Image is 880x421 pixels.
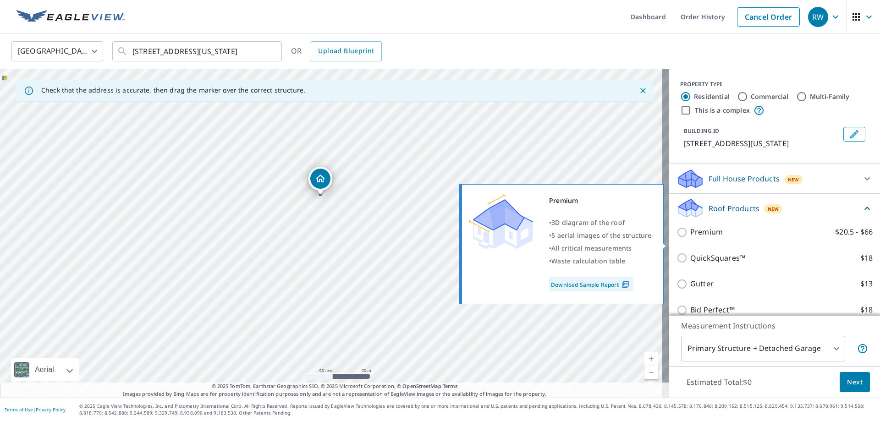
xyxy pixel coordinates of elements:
div: Full House ProductsNew [676,168,873,190]
p: $18 [860,252,873,264]
a: Privacy Policy [36,406,66,413]
p: Measurement Instructions [681,320,868,331]
span: © 2025 TomTom, Earthstar Geographics SIO, © 2025 Microsoft Corporation, © [212,383,458,390]
a: Terms of Use [5,406,33,413]
img: Pdf Icon [619,280,632,289]
p: QuickSquares™ [690,252,745,264]
button: Next [840,372,870,393]
button: Close [637,85,649,97]
span: Your report will include the primary structure and a detached garage if one exists. [857,343,868,354]
img: EV Logo [16,10,125,24]
span: New [768,205,779,213]
p: Premium [690,226,723,238]
div: Premium [549,194,652,207]
a: Current Level 19, Zoom Out [644,366,658,379]
p: Bid Perfect™ [690,304,735,316]
a: Terms [443,383,458,389]
img: Premium [469,194,533,249]
a: Current Level 19, Zoom In [644,352,658,366]
span: 3D diagram of the roof [551,218,625,227]
div: Aerial [11,358,79,381]
p: $20.5 - $66 [835,226,873,238]
div: [GEOGRAPHIC_DATA] [11,38,103,64]
button: Edit building 1 [843,127,865,142]
a: OpenStreetMap [402,383,441,389]
div: Primary Structure + Detached Garage [681,336,845,361]
span: Upload Blueprint [318,45,374,57]
p: Check that the address is accurate, then drag the marker over the correct structure. [41,86,305,94]
div: • [549,242,652,255]
div: PROPERTY TYPE [680,80,869,88]
div: Aerial [32,358,57,381]
p: | [5,407,66,412]
p: $13 [860,278,873,290]
span: New [788,176,799,183]
p: $18 [860,304,873,316]
p: Full House Products [709,173,780,184]
label: This is a complex [695,106,750,115]
label: Residential [694,92,730,101]
a: Upload Blueprint [311,41,381,61]
div: • [549,216,652,229]
span: Waste calculation table [551,257,625,265]
p: BUILDING ID [684,127,719,135]
div: • [549,229,652,242]
span: 5 aerial images of the structure [551,231,651,240]
div: OR [291,41,382,61]
div: Roof ProductsNew [676,197,873,219]
span: Next [847,377,863,388]
p: Gutter [690,278,714,290]
div: RW [808,7,828,27]
label: Commercial [751,92,789,101]
input: Search by address or latitude-longitude [132,38,263,64]
p: Roof Products [709,203,759,214]
p: [STREET_ADDRESS][US_STATE] [684,138,840,149]
label: Multi-Family [810,92,850,101]
p: © 2025 Eagle View Technologies, Inc. and Pictometry International Corp. All Rights Reserved. Repo... [79,403,875,416]
p: Estimated Total: $0 [679,372,759,392]
div: Dropped pin, building 1, Residential property, 2228 Shadowlake Dr Oklahoma City, OK 73159 [308,167,332,195]
a: Download Sample Report [549,277,633,291]
a: Cancel Order [737,7,800,27]
div: • [549,255,652,268]
span: All critical measurements [551,244,632,252]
